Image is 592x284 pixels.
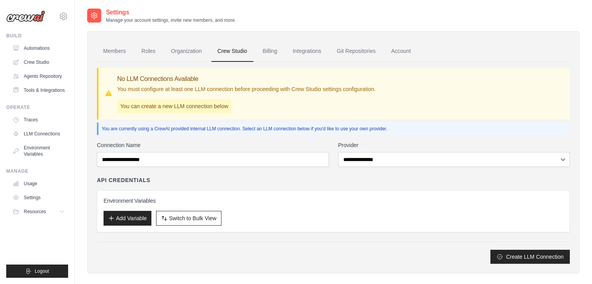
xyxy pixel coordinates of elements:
[135,41,162,62] a: Roles
[9,70,68,82] a: Agents Repository
[385,41,417,62] a: Account
[97,176,150,184] h4: API Credentials
[117,99,231,113] p: You can create a new LLM connection below
[169,214,216,222] span: Switch to Bulk View
[6,33,68,39] div: Build
[6,11,45,22] img: Logo
[97,141,329,149] label: Connection Name
[256,41,283,62] a: Billing
[35,268,49,274] span: Logout
[211,41,253,62] a: Crew Studio
[117,85,376,93] p: You must configure at least one LLM connection before proceeding with Crew Studio settings config...
[106,8,236,17] h2: Settings
[9,84,68,96] a: Tools & Integrations
[24,209,46,215] span: Resources
[9,205,68,218] button: Resources
[104,197,563,205] h3: Environment Variables
[9,191,68,204] a: Settings
[9,142,68,160] a: Environment Variables
[490,250,570,264] button: Create LLM Connection
[165,41,208,62] a: Organization
[9,114,68,126] a: Traces
[9,42,68,54] a: Automations
[97,41,132,62] a: Members
[6,104,68,110] div: Operate
[286,41,327,62] a: Integrations
[9,56,68,68] a: Crew Studio
[6,265,68,278] button: Logout
[330,41,382,62] a: Git Repositories
[117,74,376,84] h3: No LLM Connections Available
[156,211,221,226] button: Switch to Bulk View
[338,141,570,149] label: Provider
[104,211,151,226] button: Add Variable
[102,126,567,132] p: You are currently using a CrewAI provided internal LLM connection. Select an LLM connection below...
[6,168,68,174] div: Manage
[9,128,68,140] a: LLM Connections
[106,17,236,23] p: Manage your account settings, invite new members, and more.
[9,177,68,190] a: Usage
